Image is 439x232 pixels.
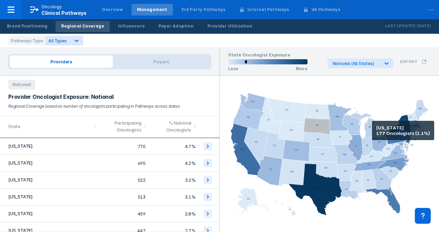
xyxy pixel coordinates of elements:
[100,205,150,222] td: 459
[1,21,53,32] a: Brand Positioning
[207,23,252,29] div: Provider Utilization
[228,66,238,71] p: Less
[296,66,308,71] p: More
[7,23,47,29] div: Brand Positioning
[158,23,194,29] div: Payer Adoption
[228,52,308,59] h1: State Oncologist Exposure
[181,7,226,13] div: 3rd Party Pathways
[8,103,211,110] div: Regional Coverage based on number of oncologists participating in Pathways across states
[385,23,417,30] p: Last Updated:
[150,155,200,172] td: 4.2%
[48,38,67,43] span: All Types
[150,189,200,205] td: 3.1%
[150,138,200,155] td: 4.7%
[8,36,45,45] div: Pathways Type
[100,172,150,189] td: 522
[150,172,200,189] td: 3.2%
[8,80,35,89] span: National
[424,1,438,15] div: ...
[100,138,150,155] td: 770
[100,155,150,172] td: 695
[61,23,104,29] div: Regional Coverage
[131,4,173,15] a: Management
[150,205,200,222] td: 2.8%
[154,120,192,134] div: % National Oncologists
[8,94,211,100] div: Provider Oncologist Exposure: National
[102,7,123,13] div: Overview
[137,7,167,13] div: Management
[415,208,431,224] div: Contact Support
[333,61,379,66] div: National (All States)
[176,4,231,15] a: 3rd Party Pathways
[113,55,210,68] span: Payers
[8,123,91,130] div: State
[118,23,145,29] div: Influencers
[202,21,258,32] a: Provider Utilization
[396,55,431,68] button: Export
[100,189,150,205] td: 513
[417,23,431,30] p: [DATE]
[104,120,142,134] div: Participating Oncologists
[41,4,62,10] p: Oncology
[56,21,109,32] a: Regional Coverage
[153,21,199,32] a: Payer Adoption
[10,55,113,68] span: Providers
[41,10,87,16] span: Clinical Pathways
[400,59,418,64] h3: Export
[311,7,340,13] div: VA Pathways
[113,21,150,32] a: Influencers
[96,4,129,15] a: Overview
[247,7,289,13] div: Internal Pathways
